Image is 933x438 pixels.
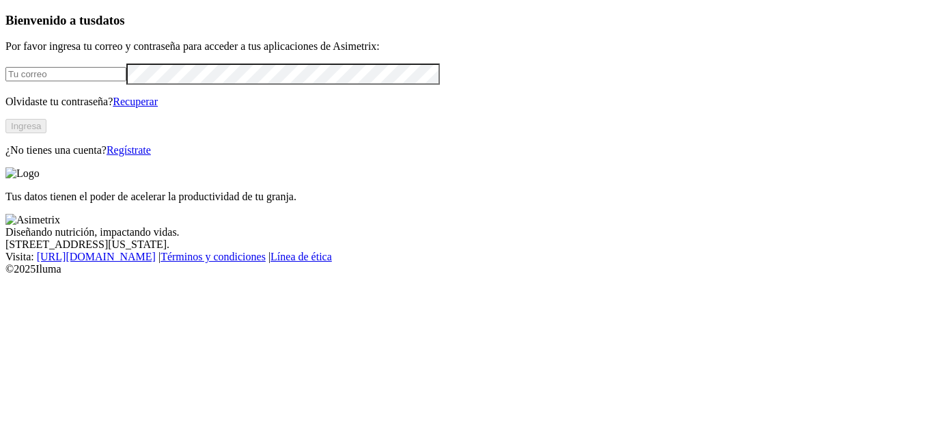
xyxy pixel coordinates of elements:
h3: Bienvenido a tus [5,13,928,28]
p: Tus datos tienen el poder de acelerar la productividad de tu granja. [5,191,928,203]
p: ¿No tienes una cuenta? [5,144,928,156]
div: [STREET_ADDRESS][US_STATE]. [5,238,928,251]
img: Logo [5,167,40,180]
input: Tu correo [5,67,126,81]
div: Diseñando nutrición, impactando vidas. [5,226,928,238]
a: [URL][DOMAIN_NAME] [37,251,156,262]
p: Por favor ingresa tu correo y contraseña para acceder a tus aplicaciones de Asimetrix: [5,40,928,53]
a: Términos y condiciones [161,251,266,262]
span: datos [96,13,125,27]
div: Visita : | | [5,251,928,263]
p: Olvidaste tu contraseña? [5,96,928,108]
div: © 2025 Iluma [5,263,928,275]
a: Regístrate [107,144,151,156]
a: Línea de ética [270,251,332,262]
a: Recuperar [113,96,158,107]
button: Ingresa [5,119,46,133]
img: Asimetrix [5,214,60,226]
